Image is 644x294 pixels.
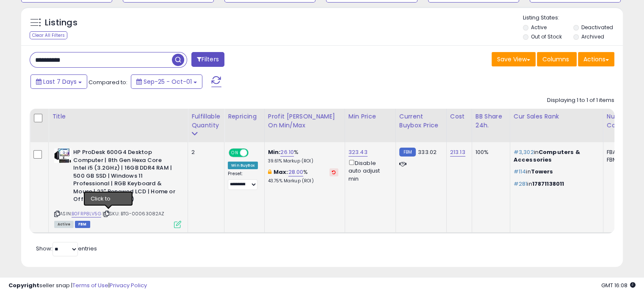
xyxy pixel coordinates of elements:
span: #3,302 [514,148,534,156]
span: 333.02 [418,148,437,156]
div: BB Share 24h. [475,112,506,130]
div: 2 [191,148,218,156]
label: Deactivated [581,24,613,31]
div: % [268,168,338,184]
div: Win BuyBox [228,162,258,169]
span: #281 [514,180,528,188]
span: 2025-10-14 16:08 GMT [601,281,636,289]
div: Current Buybox Price [399,112,443,130]
div: Cost [450,112,468,121]
div: Cur Sales Rank [514,112,600,121]
div: Title [52,112,184,121]
b: HP ProDesk 600G4 Desktop Computer | 8th Gen Hexa Core Intel i5 (3.2GHz) | 16GB DDR4 RAM | 500 GB ... [73,148,176,206]
span: All listings currently available for purchase on Amazon [54,221,74,228]
h5: Listings [45,17,77,29]
div: Num of Comp. [607,112,638,130]
span: Sep-25 - Oct-01 [144,77,192,86]
button: Actions [578,52,614,66]
span: FBM [75,221,90,228]
p: 43.75% Markup (ROI) [268,178,338,184]
span: Computers & Accessories [514,148,580,164]
div: Repricing [228,112,261,121]
a: 323.43 [348,148,368,157]
button: Filters [191,52,224,67]
img: 41Il8laAYwL._SL40_.jpg [54,148,71,163]
a: Privacy Policy [110,281,147,289]
div: Displaying 1 to 1 of 1 items [547,96,614,104]
span: Columns [542,55,569,63]
a: 28.00 [288,168,304,176]
p: Listing States: [523,14,623,22]
span: #114 [514,168,526,176]
span: OFF [247,149,261,157]
span: Show: entries [36,245,97,253]
div: % [268,148,338,164]
a: Terms of Use [72,281,108,289]
div: Preset: [228,171,258,190]
div: Disable auto adjust min [348,158,389,183]
div: 100% [475,148,503,156]
div: Fulfillable Quantity [191,112,221,130]
span: ON [229,149,240,157]
span: 17871138011 [532,180,564,188]
label: Archived [581,33,604,40]
small: FBM [399,148,416,157]
label: Out of Stock [531,33,562,40]
p: 39.61% Markup (ROI) [268,158,338,164]
b: Max: [274,168,288,176]
a: 26.10 [280,148,294,157]
th: The percentage added to the cost of goods (COGS) that forms the calculator for Min & Max prices. [264,109,345,142]
button: Save View [492,52,536,66]
span: Last 7 Days [43,77,77,86]
strong: Copyright [8,281,39,289]
div: FBM: 0 [607,156,635,164]
button: Last 7 Days [30,74,87,89]
a: 213.13 [450,148,465,157]
a: B0FRP8LV5G [72,210,101,217]
span: | SKU: BTG-00063082AZ [102,210,165,217]
p: in [514,180,597,188]
div: FBA: 0 [607,148,635,156]
b: Min: [268,148,281,156]
div: Clear All Filters [30,31,67,39]
div: seller snap | | [8,282,147,290]
div: ASIN: [54,148,181,227]
span: Compared to: [88,78,127,86]
span: Towers [531,168,553,176]
div: Profit [PERSON_NAME] on Min/Max [268,112,341,130]
div: Min Price [348,112,392,121]
p: in [514,148,597,164]
label: Active [531,24,547,31]
button: Sep-25 - Oct-01 [131,74,202,89]
p: in [514,168,597,176]
button: Columns [537,52,577,66]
